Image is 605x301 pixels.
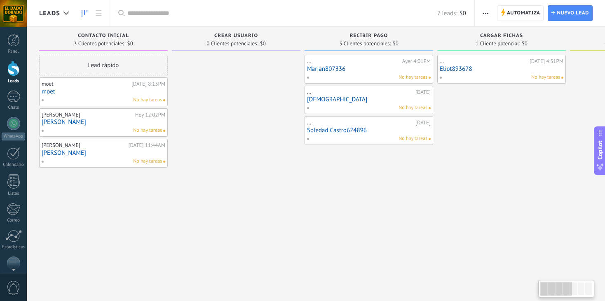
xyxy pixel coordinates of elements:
[131,81,165,87] div: [DATE] 8:13PM
[307,58,400,65] div: ...
[2,218,26,223] div: Correo
[429,77,431,79] span: No hay nada asignado
[415,89,431,96] div: [DATE]
[393,41,399,46] span: $0
[39,55,168,75] div: Lead rápido
[339,41,391,46] span: 3 Clientes potenciales:
[307,89,413,96] div: ...
[2,49,26,54] div: Panel
[43,33,164,40] div: Contacto Inicial
[39,9,60,17] span: Leads
[497,5,544,21] a: Automatiza
[507,6,540,21] span: Automatiza
[429,138,431,140] span: No hay nada asignado
[402,58,431,65] div: Ayer 4:01PM
[206,41,258,46] span: 0 Clientes potenciales:
[42,142,126,149] div: [PERSON_NAME]
[42,112,133,118] div: [PERSON_NAME]
[399,104,427,112] span: No hay tareas
[480,33,523,39] span: Cargar Fichas
[74,41,125,46] span: 3 Clientes potenciales:
[2,79,26,84] div: Leads
[399,74,427,81] span: No hay tareas
[440,65,563,72] a: Eliot893678
[42,149,165,156] a: [PERSON_NAME]
[42,119,165,126] a: [PERSON_NAME]
[133,158,162,165] span: No hay tareas
[163,130,165,132] span: No hay nada asignado
[440,58,528,65] div: ...
[91,5,106,21] a: Lista
[307,96,431,103] a: [DEMOGRAPHIC_DATA]
[307,65,431,72] a: Marian807336
[9,258,19,268] img: Fromni
[530,58,563,65] div: [DATE] 4:51PM
[399,135,427,142] span: No hay tareas
[437,9,457,17] span: 7 leads:
[176,33,296,40] div: Crear Usuario
[128,142,165,149] div: [DATE] 11:44AM
[163,161,165,163] span: No hay nada asignado
[596,140,604,159] span: Copilot
[561,77,563,79] span: No hay nada asignado
[214,33,258,39] span: Crear Usuario
[441,33,562,40] div: Cargar Fichas
[133,127,162,134] span: No hay tareas
[307,127,431,134] a: Soledad Castro624896
[2,245,26,250] div: Estadísticas
[548,5,593,21] a: Nuevo lead
[77,5,91,21] a: Leads
[429,107,431,109] span: No hay nada asignado
[127,41,133,46] span: $0
[163,99,165,101] span: No hay nada asignado
[2,133,25,140] div: WhatsApp
[135,112,165,118] div: Hoy 12:02PM
[2,191,26,196] div: Listas
[42,81,129,87] div: moet
[557,6,589,21] span: Nuevo lead
[460,9,466,17] span: $0
[133,96,162,104] span: No hay tareas
[309,33,429,40] div: Recibir Pago
[476,41,520,46] span: 1 Cliente potencial:
[260,41,266,46] span: $0
[522,41,528,46] span: $0
[2,162,26,168] div: Calendario
[415,119,431,126] div: [DATE]
[350,33,388,39] span: Recibir Pago
[78,33,129,39] span: Contacto Inicial
[307,119,413,126] div: ...
[2,105,26,110] div: Chats
[480,5,492,21] button: Más
[531,74,560,81] span: No hay tareas
[42,88,165,95] a: moet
